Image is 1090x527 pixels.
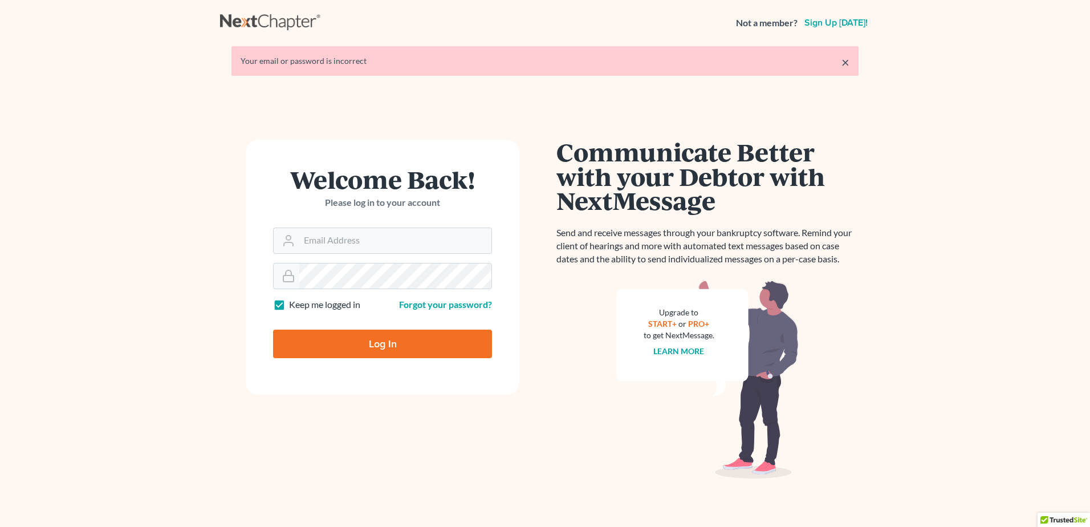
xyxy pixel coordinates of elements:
[273,330,492,358] input: Log In
[649,319,677,329] a: START+
[644,330,714,341] div: to get NextMessage.
[689,319,710,329] a: PRO+
[241,55,849,67] div: Your email or password is incorrect
[616,279,799,479] img: nextmessage_bg-59042aed3d76b12b5cd301f8e5b87938c9018125f34e5fa2b7a6b67550977c72.svg
[273,167,492,192] h1: Welcome Back!
[644,307,714,318] div: Upgrade to
[556,226,859,266] p: Send and receive messages through your bankruptcy software. Remind your client of hearings and mo...
[679,319,687,329] span: or
[736,17,798,30] strong: Not a member?
[802,18,870,27] a: Sign up [DATE]!
[299,228,491,253] input: Email Address
[841,55,849,69] a: ×
[289,298,360,311] label: Keep me logged in
[654,346,705,356] a: Learn more
[556,140,859,213] h1: Communicate Better with your Debtor with NextMessage
[399,299,492,310] a: Forgot your password?
[273,196,492,209] p: Please log in to your account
